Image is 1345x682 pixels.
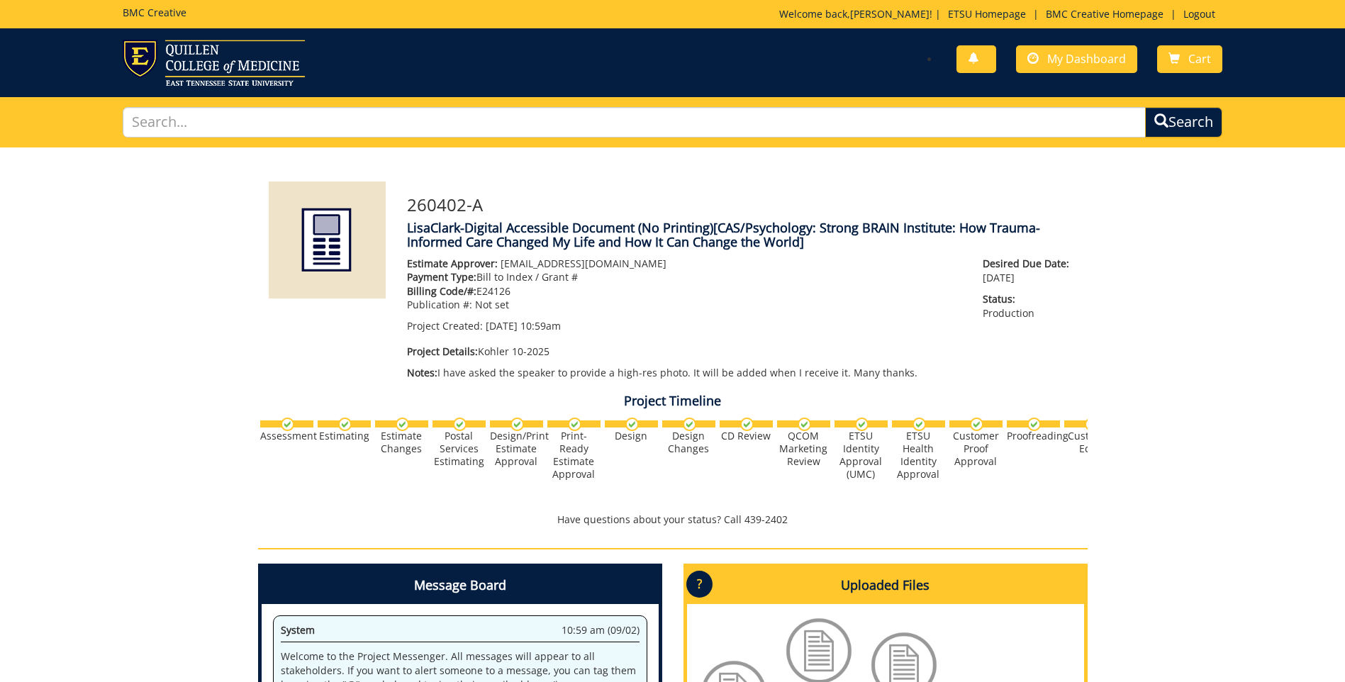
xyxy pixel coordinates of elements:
[510,418,524,431] img: checkmark
[123,7,186,18] h5: BMC Creative
[686,571,713,598] p: ?
[407,366,962,380] p: I have asked the speaker to provide a high-res photo. It will be added when I receive it. Many th...
[983,257,1076,271] span: Desired Due Date:
[338,418,352,431] img: checkmark
[562,623,640,637] span: 10:59 am (09/02)
[1047,51,1126,67] span: My Dashboard
[407,298,472,311] span: Publication #:
[407,345,962,359] p: Kohler 10-2025
[568,418,581,431] img: checkmark
[850,7,930,21] a: [PERSON_NAME]
[486,319,561,332] span: [DATE] 10:59am
[941,7,1033,21] a: ETSU Homepage
[855,418,869,431] img: checkmark
[1007,430,1060,442] div: Proofreading
[475,298,509,311] span: Not set
[258,394,1088,408] h4: Project Timeline
[687,567,1084,604] h4: Uploaded Files
[835,430,888,481] div: ETSU Identity Approval (UMC)
[375,430,428,455] div: Estimate Changes
[407,366,437,379] span: Notes:
[407,284,476,298] span: Billing Code/#:
[913,418,926,431] img: checkmark
[260,430,313,442] div: Assessment
[798,418,811,431] img: checkmark
[407,196,1077,214] h3: 260402-A
[683,418,696,431] img: checkmark
[625,418,639,431] img: checkmark
[662,430,715,455] div: Design Changes
[262,567,659,604] h4: Message Board
[1016,45,1137,73] a: My Dashboard
[407,270,476,284] span: Payment Type:
[1039,7,1171,21] a: BMC Creative Homepage
[949,430,1003,468] div: Customer Proof Approval
[892,430,945,481] div: ETSU Health Identity Approval
[123,40,305,86] img: ETSU logo
[407,257,962,271] p: [EMAIL_ADDRESS][DOMAIN_NAME]
[396,418,409,431] img: checkmark
[983,292,1076,320] p: Production
[490,430,543,468] div: Design/Print Estimate Approval
[407,270,962,284] p: Bill to Index / Grant #
[1176,7,1222,21] a: Logout
[777,430,830,468] div: QCOM Marketing Review
[407,221,1077,250] h4: LisaClark-Digital Accessible Document (No Printing)
[1145,107,1222,138] button: Search
[453,418,467,431] img: checkmark
[983,257,1076,285] p: [DATE]
[281,623,315,637] span: System
[970,418,983,431] img: checkmark
[407,319,483,332] span: Project Created:
[407,219,1040,250] span: [CAS/Psychology: Strong BRAIN Institute: How Trauma-Informed Care Changed My Life and How It Can ...
[407,284,962,298] p: E24126
[1064,430,1117,455] div: Customer Edits
[779,7,1222,21] p: Welcome back, ! | | |
[720,430,773,442] div: CD Review
[123,107,1146,138] input: Search...
[1157,45,1222,73] a: Cart
[1027,418,1041,431] img: checkmark
[318,430,371,442] div: Estimating
[740,418,754,431] img: checkmark
[432,430,486,468] div: Postal Services Estimating
[1188,51,1211,67] span: Cart
[605,430,658,442] div: Design
[281,418,294,431] img: checkmark
[407,257,498,270] span: Estimate Approver:
[983,292,1076,306] span: Status:
[269,181,386,298] img: Product featured image
[258,513,1088,527] p: Have questions about your status? Call 439-2402
[407,345,478,358] span: Project Details:
[1085,418,1098,431] img: checkmark
[547,430,601,481] div: Print-Ready Estimate Approval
